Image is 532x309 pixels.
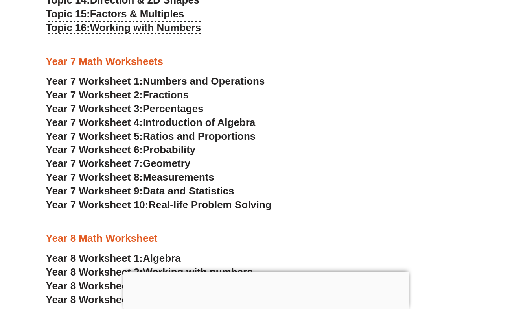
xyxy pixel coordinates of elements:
a: Year 7 Worksheet 4:Introduction of Algebra [46,117,256,128]
span: Topic 16: [46,22,90,33]
span: Working with Numbers [90,22,201,33]
a: Year 7 Worksheet 7:Geometry [46,157,191,169]
span: Year 7 Worksheet 3: [46,103,143,115]
span: Year 7 Worksheet 7: [46,157,143,169]
span: Year 7 Worksheet 4: [46,117,143,128]
a: Year 7 Worksheet 1:Numbers and Operations [46,75,265,87]
a: Year 7 Worksheet 8:Measurements [46,171,214,183]
iframe: Chat Widget [401,220,532,309]
iframe: Advertisement [123,272,409,307]
span: Year 7 Worksheet 2: [46,89,143,101]
a: Year 8 Worksheet 2:Working with numbers [46,266,253,278]
a: Year 7 Worksheet 5:Ratios and Proportions [46,130,256,142]
span: Year 8 Worksheet 1: [46,252,143,264]
span: Year 8 Worksheet 4: [46,294,143,305]
span: Year 7 Worksheet 6: [46,144,143,155]
span: Ratios and Proportions [143,130,256,142]
span: Geometry [143,157,190,169]
span: Data and Statistics [143,185,234,197]
span: Year 7 Worksheet 10: [46,199,149,211]
a: Topic 16:Working with Numbers [46,22,201,33]
span: Year 8 Worksheet 3: [46,280,143,292]
span: Fractions [143,89,189,101]
span: Topic 15: [46,8,90,20]
span: Introduction of Algebra [143,117,255,128]
a: Year 7 Worksheet 9:Data and Statistics [46,185,234,197]
span: Real-life Problem Solving [148,199,271,211]
span: Year 7 Worksheet 9: [46,185,143,197]
a: Year 8 Worksheet 3:[PERSON_NAME]'s theorem [46,280,280,292]
span: Working with numbers [143,266,253,278]
span: Probability [143,144,195,155]
span: Year 7 Worksheet 1: [46,75,143,87]
a: Year 8 Worksheet 1:Algebra [46,252,181,264]
span: Measurements [143,171,214,183]
span: Algebra [143,252,181,264]
h3: Year 7 Math Worksheets [46,55,486,68]
a: Year 7 Worksheet 10:Real-life Problem Solving [46,199,272,211]
a: Year 7 Worksheet 3:Percentages [46,103,204,115]
a: Year 8 Worksheet 4:Probability [46,294,196,305]
span: Factors & Multiples [90,8,184,20]
span: Numbers and Operations [143,75,265,87]
span: Year 7 Worksheet 8: [46,171,143,183]
a: Year 7 Worksheet 2:Fractions [46,89,189,101]
a: Year 7 Worksheet 6:Probability [46,144,196,155]
span: Percentages [143,103,204,115]
h3: Year 8 Math Worksheet [46,232,486,245]
span: Year 8 Worksheet 2: [46,266,143,278]
span: Year 7 Worksheet 5: [46,130,143,142]
a: Topic 15:Factors & Multiples [46,8,184,20]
